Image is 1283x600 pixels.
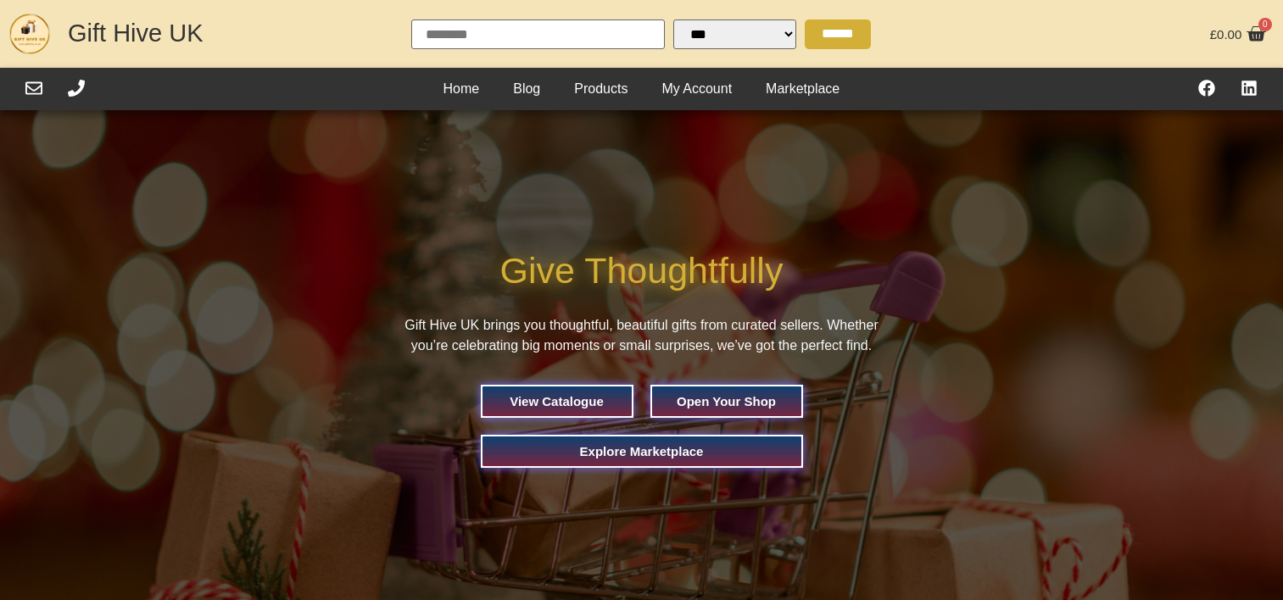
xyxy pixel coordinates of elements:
a: Gift Hive UK [68,19,204,47]
a: Blog [496,76,557,102]
a: Call Us [68,80,85,97]
a: Email Us [25,80,42,97]
img: GHUK-Site-Icon-2024-2 [8,13,51,55]
p: Gift Hive UK brings you thoughtful, beautiful gifts from curated sellers. Whether you’re celebrat... [396,315,888,356]
a: Marketplace [749,76,856,102]
span: 0 [1258,18,1272,31]
a: View Catalogue [483,386,632,416]
bdi: 0.00 [1210,27,1242,42]
span: Explore Marketplace [580,445,704,458]
a: Home [427,76,497,102]
a: Visit our Facebook Page [1198,80,1215,97]
a: Products [557,76,644,102]
a: Open Your Shop [652,386,801,416]
span: £ [1210,27,1217,42]
span: View Catalogue [510,395,604,408]
a: My Account [644,76,749,102]
span: Open Your Shop [677,395,776,408]
nav: Header Menu [427,76,857,102]
div: Call Us [68,80,85,99]
a: Find Us On LinkedIn [1241,80,1258,97]
a: Explore Marketplace [483,436,801,466]
a: £0.00 0 [1206,19,1270,48]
